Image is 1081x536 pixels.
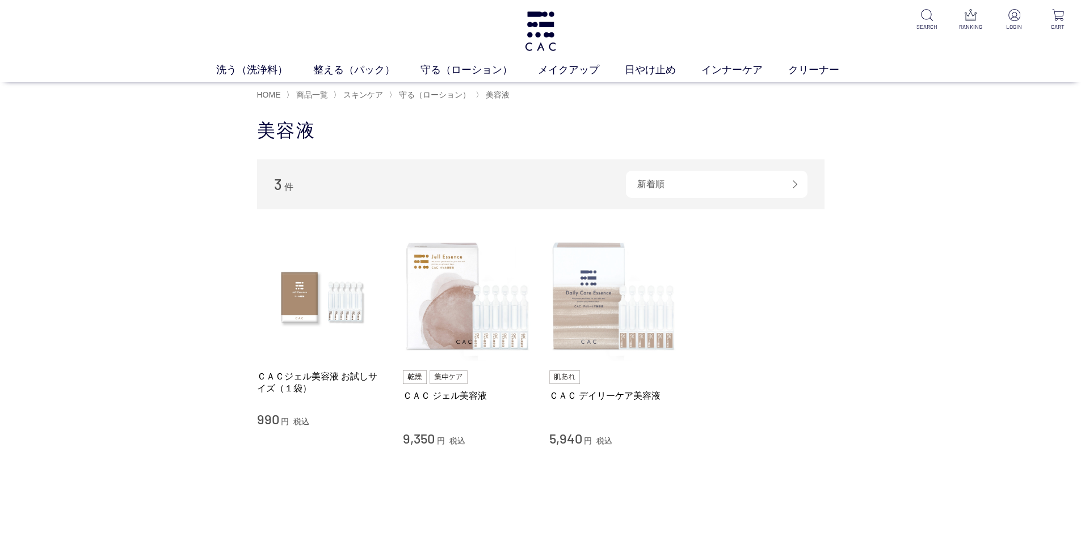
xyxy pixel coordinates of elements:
[294,90,328,99] a: 商品一覧
[584,436,592,445] span: 円
[430,370,468,384] img: 集中ケア
[549,232,679,361] img: ＣＡＣ デイリーケア美容液
[549,390,679,402] a: ＣＡＣ デイリーケア美容液
[216,62,313,78] a: 洗う（洗浄料）
[284,182,293,192] span: 件
[403,390,532,402] a: ＣＡＣ ジェル美容液
[486,90,510,99] span: 美容液
[449,436,465,445] span: 税込
[397,90,470,99] a: 守る（ローション）
[1044,23,1072,31] p: CART
[1044,9,1072,31] a: CART
[957,23,985,31] p: RANKING
[403,232,532,361] img: ＣＡＣ ジェル美容液
[399,90,470,99] span: 守る（ローション）
[701,62,788,78] a: インナーケア
[257,119,825,143] h1: 美容液
[596,436,612,445] span: 税込
[257,370,386,395] a: ＣＡＣジェル美容液 お試しサイズ（１袋）
[403,430,435,446] span: 9,350
[293,417,309,426] span: 税込
[286,90,331,100] li: 〉
[313,62,420,78] a: 整える（パック）
[403,370,427,384] img: 乾燥
[788,62,865,78] a: クリーナー
[437,436,445,445] span: 円
[257,232,386,361] img: ＣＡＣジェル美容液 お試しサイズ（１袋）
[341,90,383,99] a: スキンケア
[523,11,558,51] img: logo
[420,62,538,78] a: 守る（ローション）
[257,90,281,99] a: HOME
[1000,9,1028,31] a: LOGIN
[483,90,510,99] a: 美容液
[625,62,701,78] a: 日やけ止め
[274,175,282,193] span: 3
[913,9,941,31] a: SEARCH
[257,411,279,427] span: 990
[333,90,386,100] li: 〉
[343,90,383,99] span: スキンケア
[626,171,807,198] div: 新着順
[476,90,512,100] li: 〉
[296,90,328,99] span: 商品一覧
[281,417,289,426] span: 円
[1000,23,1028,31] p: LOGIN
[538,62,625,78] a: メイクアップ
[913,23,941,31] p: SEARCH
[549,430,582,446] span: 5,940
[389,90,473,100] li: 〉
[957,9,985,31] a: RANKING
[549,370,580,384] img: 肌あれ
